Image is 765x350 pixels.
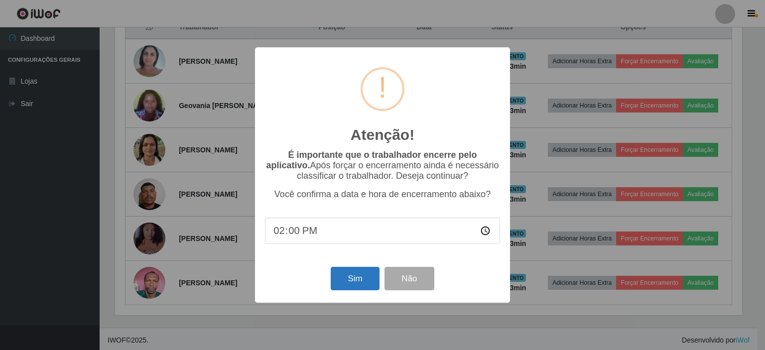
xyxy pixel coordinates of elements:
button: Não [384,267,434,290]
p: Após forçar o encerramento ainda é necessário classificar o trabalhador. Deseja continuar? [265,150,500,181]
b: É importante que o trabalhador encerre pelo aplicativo. [266,150,477,170]
button: Sim [331,267,379,290]
p: Você confirma a data e hora de encerramento abaixo? [265,189,500,200]
h2: Atenção! [351,126,414,144]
